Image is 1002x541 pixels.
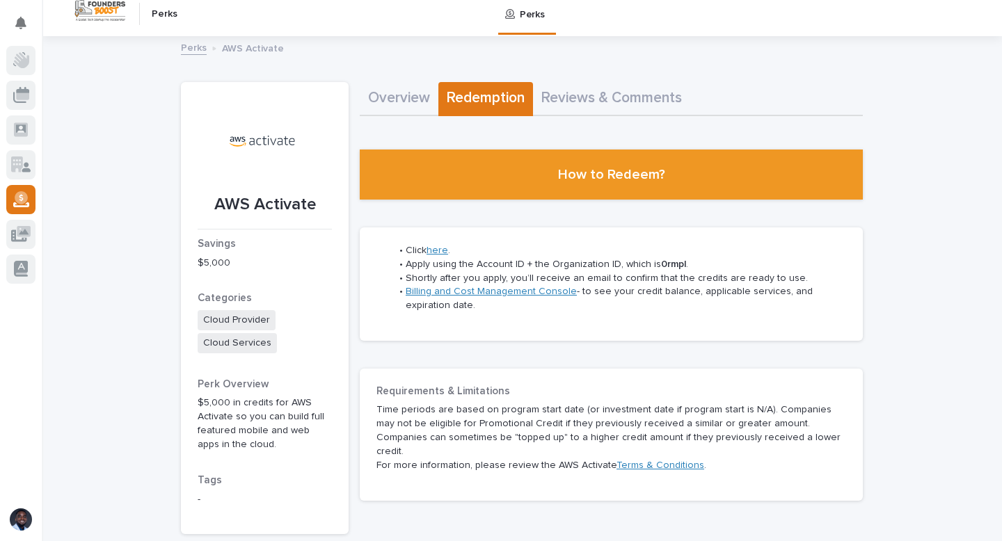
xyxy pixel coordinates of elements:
[198,310,276,330] span: Cloud Provider
[6,505,35,534] button: users-avatar
[391,285,846,313] li: - to see your credit balance, applicable services, and expiration date.
[6,8,35,38] button: Notifications
[558,166,665,183] h2: How to Redeem?
[376,459,846,473] p: For more information, please review the AWS Activate .
[391,272,846,286] li: Shortly after you apply, you’ll receive an email to confirm that the credits are ready to use.
[198,256,332,270] p: $5,000
[360,82,438,116] button: Overview
[406,286,577,296] a: Billing and Cost Management Console
[198,396,332,452] p: $5,000 in credits for AWS Activate so you can build full featured mobile and web apps in the cloud.
[198,492,332,507] p: -
[152,8,177,20] h2: Perks
[222,40,284,55] p: AWS Activate
[198,195,332,215] p: AWS Activate
[181,39,207,55] a: Perks
[198,333,277,353] span: Cloud Services
[617,460,704,470] a: Terms & Conditions
[376,403,846,459] p: Time periods are based on program start date (or investment date if program start is N/A). Compan...
[198,239,236,249] span: Savings
[661,259,686,269] strong: 0rmpl
[391,244,846,258] li: Click .
[376,386,510,396] span: Requirements & Limitations
[17,17,35,39] div: Notifications
[391,258,846,272] li: Apply using the Account ID + the Organization ID, which is .
[438,82,533,116] button: Redemption
[198,475,222,485] span: Tags
[198,379,269,389] span: Perk Overview
[198,293,252,303] span: Categories
[533,82,690,116] button: Reviews & Comments
[427,245,448,255] a: here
